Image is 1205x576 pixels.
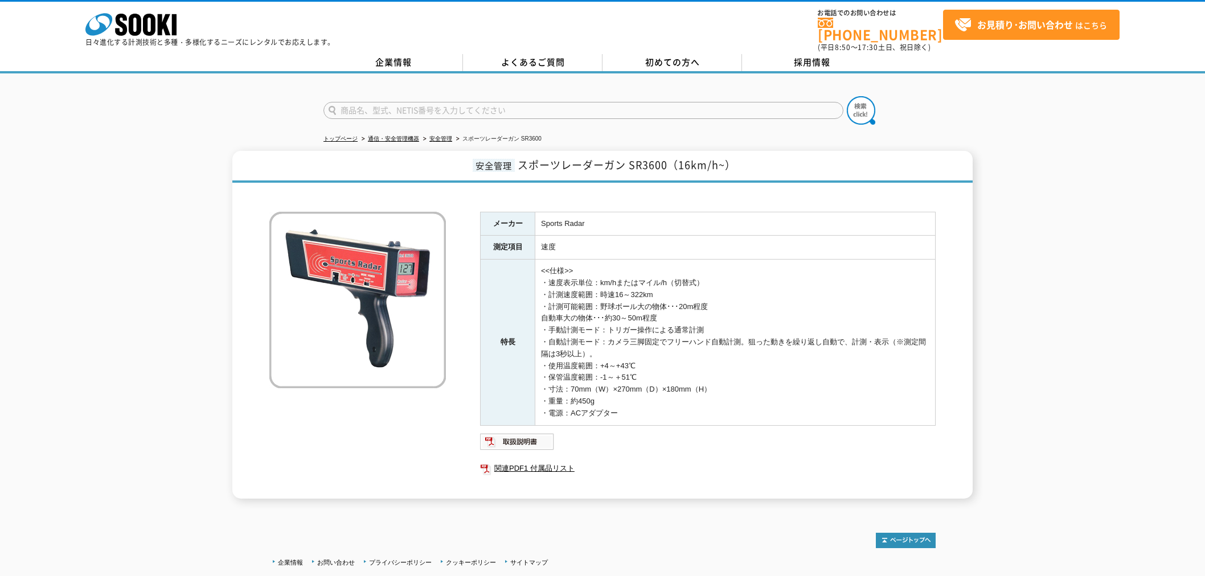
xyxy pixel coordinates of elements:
[368,135,419,142] a: 通信・安全管理機器
[742,54,882,71] a: 採用情報
[535,260,936,425] td: <<仕様>> ・速度表示単位：km/hまたはマイル/h（切替式） ・計測速度範囲：時速16～322km ・計測可能範囲：野球ボール大の物体･･･20m程度 自動車大の物体･･･約30～50m程度...
[85,39,335,46] p: 日々進化する計測技術と多種・多様化するニーズにレンタルでお応えします。
[858,42,878,52] span: 17:30
[818,42,931,52] span: (平日 ～ 土日、祝日除く)
[481,212,535,236] th: メーカー
[446,559,496,566] a: クッキーポリシー
[323,102,843,119] input: 商品名、型式、NETIS番号を入力してください
[278,559,303,566] a: 企業情報
[317,559,355,566] a: お問い合わせ
[518,157,736,172] span: スポーツレーダーガン SR3600（16km/h~）
[481,260,535,425] th: 特長
[977,18,1073,31] strong: お見積り･お問い合わせ
[602,54,742,71] a: 初めての方へ
[480,461,936,476] a: 関連PDF1 付属品リスト
[818,18,943,41] a: [PHONE_NUMBER]
[510,559,548,566] a: サイトマップ
[463,54,602,71] a: よくあるご質問
[645,56,700,68] span: 初めての方へ
[535,236,936,260] td: 速度
[369,559,432,566] a: プライバシーポリシー
[480,433,555,451] img: 取扱説明書
[835,42,851,52] span: 8:50
[943,10,1120,40] a: お見積り･お問い合わせはこちら
[818,10,943,17] span: お電話でのお問い合わせは
[323,54,463,71] a: 企業情報
[847,96,875,125] img: btn_search.png
[954,17,1107,34] span: はこちら
[473,159,515,172] span: 安全管理
[876,533,936,548] img: トップページへ
[269,212,446,388] img: スポーツレーダーガン SR3600
[480,440,555,449] a: 取扱説明書
[429,135,452,142] a: 安全管理
[535,212,936,236] td: Sports Radar
[323,135,358,142] a: トップページ
[481,236,535,260] th: 測定項目
[454,133,542,145] li: スポーツレーダーガン SR3600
